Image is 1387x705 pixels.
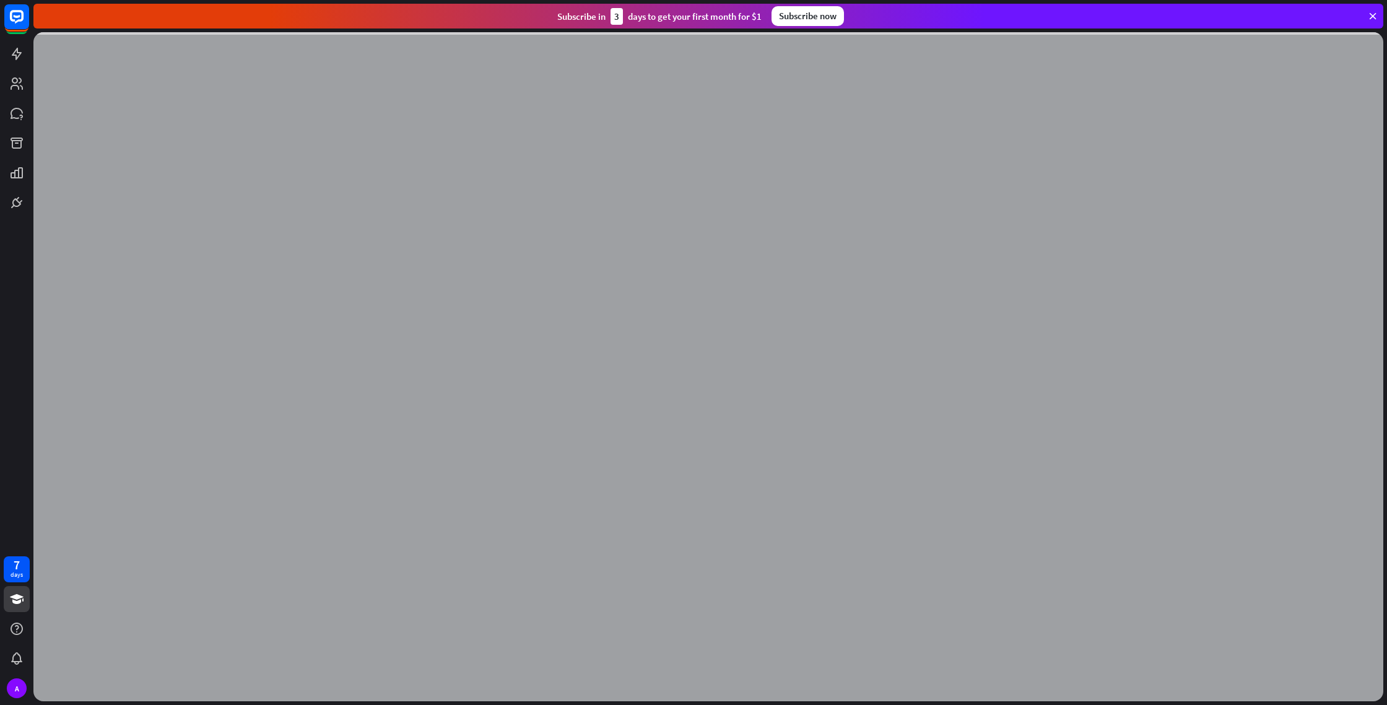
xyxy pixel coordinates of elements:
[4,556,30,582] a: 7 days
[557,8,762,25] div: Subscribe in days to get your first month for $1
[7,678,27,698] div: A
[14,559,20,571] div: 7
[772,6,844,26] div: Subscribe now
[11,571,23,579] div: days
[611,8,623,25] div: 3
